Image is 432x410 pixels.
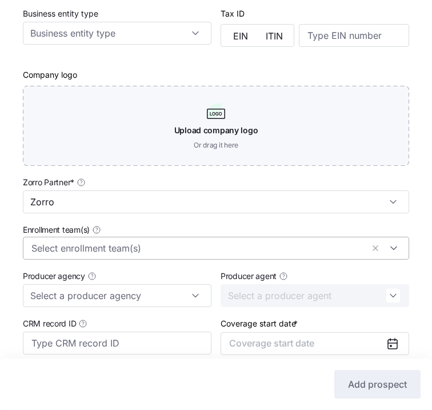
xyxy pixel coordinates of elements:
input: Type CRM record ID [23,332,211,355]
span: Coverage start date [229,337,314,349]
input: Select a partner [23,190,409,213]
input: Type EIN number [299,24,409,47]
button: Add prospect [334,370,421,399]
label: Company logo [23,69,77,81]
span: Add prospect [348,377,407,391]
input: Select a producer agency [23,284,211,307]
span: EIN [233,31,248,41]
span: CRM record ID [23,318,76,329]
span: Zorro Partner * [23,177,74,188]
label: Business entity type [23,7,98,20]
input: Select a producer agent [221,284,409,307]
button: Coverage start date [221,332,409,355]
span: Enrollment team(s) [23,224,90,236]
label: Tax ID [221,7,245,20]
span: Producer agent [221,270,277,282]
input: Business entity type [23,22,211,45]
label: Coverage start date [221,317,300,330]
span: Producer agency [23,270,85,282]
span: ITIN [266,31,283,41]
input: Select enrollment team(s) [31,241,363,256]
